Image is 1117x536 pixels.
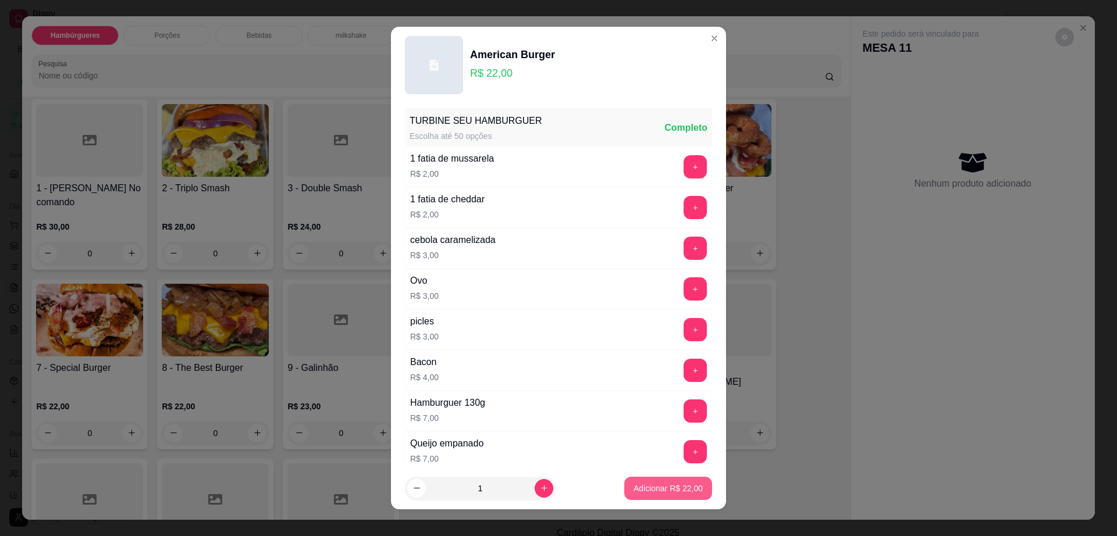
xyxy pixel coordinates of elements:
[410,412,485,424] p: R$ 7,00
[684,155,707,178] button: add
[410,371,439,383] p: R$ 4,00
[470,47,555,63] div: American Burger
[410,274,439,288] div: Ovo
[407,479,426,498] button: decrease-product-quantity
[634,483,703,494] p: Adicionar R$ 22,00
[410,355,439,369] div: Bacon
[410,315,439,328] div: picles
[410,437,483,451] div: Queijo empanado
[410,453,483,464] p: R$ 7,00
[705,29,724,48] button: Close
[410,130,542,142] div: Escolha até 50 opções
[410,331,439,342] p: R$ 3,00
[684,359,707,382] button: add
[410,152,494,166] div: 1 fatia de mussarela
[684,277,707,301] button: add
[684,440,707,463] button: add
[684,196,707,219] button: add
[410,209,485,220] p: R$ 2,00
[410,192,485,206] div: 1 fatia de cheddar
[410,114,542,128] div: TURBINE SEU HAMBURGUER
[684,399,707,423] button: add
[535,479,553,498] button: increase-product-quantity
[664,121,707,135] div: Completo
[410,168,494,180] p: R$ 2,00
[410,249,496,261] p: R$ 3,00
[410,233,496,247] div: cebola caramelizada
[410,396,485,410] div: Hamburguer 130g
[470,65,555,81] p: R$ 22,00
[684,237,707,260] button: add
[684,318,707,341] button: add
[624,477,712,500] button: Adicionar R$ 22,00
[410,290,439,302] p: R$ 3,00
